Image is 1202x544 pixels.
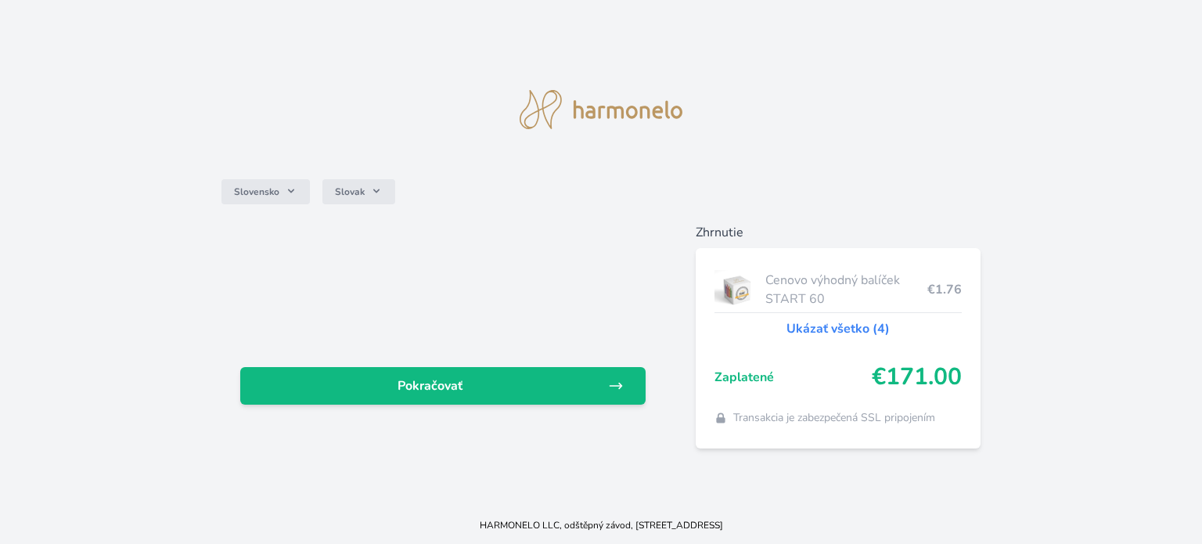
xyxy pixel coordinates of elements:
img: logo.svg [520,90,682,129]
span: Pokračovať [253,376,608,395]
span: Transakcia je zabezpečená SSL pripojením [733,410,935,426]
a: Pokračovať [240,367,646,405]
span: Slovensko [234,186,279,198]
button: Slovak [322,179,395,204]
a: Ukázať všetko (4) [786,319,890,338]
span: Zaplatené [714,368,872,387]
span: €1.76 [927,280,962,299]
button: Slovensko [221,179,310,204]
span: Cenovo výhodný balíček START 60 [765,271,927,308]
h6: Zhrnutie [696,223,981,242]
span: €171.00 [872,363,962,391]
img: start.jpg [714,270,759,309]
span: Slovak [335,186,365,198]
